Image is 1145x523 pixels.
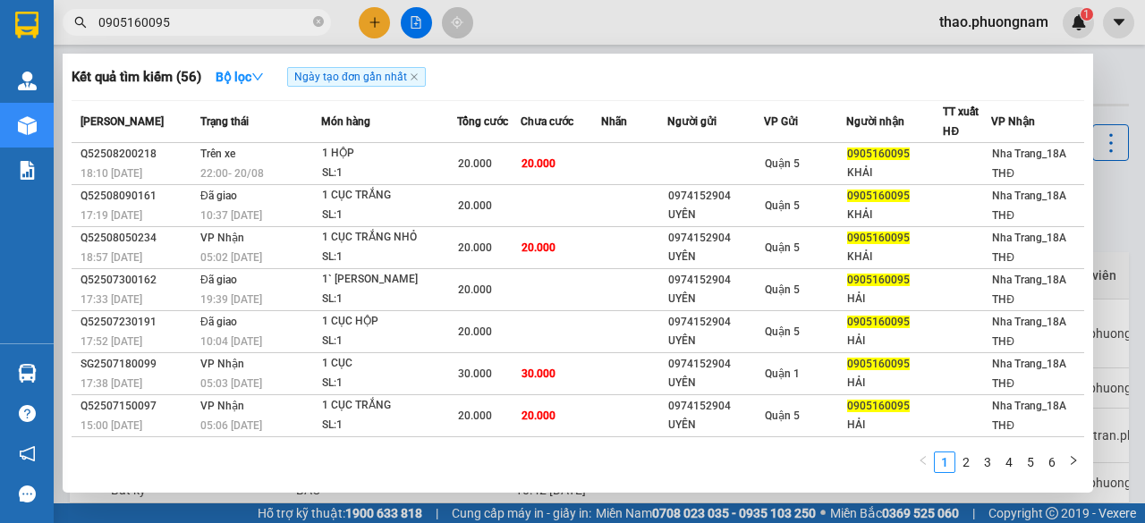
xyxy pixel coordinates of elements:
li: 1 [934,451,955,473]
span: 0905160095 [847,274,910,286]
a: 2 [956,452,976,472]
span: Tổng cước [457,115,508,128]
div: HẢI [847,374,942,392]
li: Next Page [1063,451,1084,473]
span: question-circle [19,405,36,422]
div: HẢI [847,416,942,434]
div: SL: 1 [322,206,456,225]
div: 1 CỤC [322,354,456,374]
div: 1` [PERSON_NAME] [322,270,456,290]
div: UYÊN [668,248,763,266]
img: warehouse-icon [18,364,37,383]
span: 10:04 [DATE] [200,335,262,348]
span: [PERSON_NAME] [81,115,164,128]
span: Trên xe [200,148,235,160]
span: Quận 5 [765,409,800,422]
span: 30.000 [522,367,556,380]
li: 3 [977,451,998,473]
span: Quận 5 [765,283,800,296]
span: 05:06 [DATE] [200,419,262,432]
span: Chưa cước [521,115,573,128]
span: 18:10 [DATE] [81,167,142,180]
span: down [251,71,264,83]
div: 0974152904 [668,187,763,206]
div: 0974152904 [668,271,763,290]
div: SL: 1 [322,374,456,393]
span: 17:19 [DATE] [81,209,142,222]
li: 5 [1020,451,1041,473]
li: 4 [998,451,1020,473]
span: 20.000 [458,409,492,422]
span: 0905160095 [847,190,910,202]
span: 19:39 [DATE] [200,293,262,306]
span: message [19,485,36,502]
div: Q52507300162 [81,271,195,290]
div: SL: 1 [322,332,456,351]
span: 0905160095 [847,400,910,412]
a: 3 [978,452,997,472]
span: VP Nhận [991,115,1035,128]
div: SL: 1 [322,248,456,267]
span: 0905160095 [847,316,910,328]
span: 20.000 [458,199,492,212]
div: Q52508090161 [81,187,195,206]
img: solution-icon [18,161,37,180]
span: 20.000 [522,157,556,170]
span: VP Nhận [200,358,244,370]
a: 6 [1042,452,1062,472]
li: 2 [955,451,977,473]
img: warehouse-icon [18,72,37,90]
span: Trạng thái [200,115,249,128]
span: 20.000 [458,325,492,338]
div: UYÊN [668,206,763,224]
a: 1 [935,452,954,472]
span: Quận 1 [765,367,800,380]
span: Món hàng [321,115,370,128]
span: 15:00 [DATE] [81,419,142,432]
span: 30.000 [458,367,492,380]
div: 1 CỤC [322,438,456,458]
li: Previous Page [912,451,934,473]
strong: Bộ lọc [216,70,264,84]
div: 0974152904 [668,397,763,416]
div: KHẢI [847,164,942,182]
span: close-circle [313,16,324,27]
div: SG2507180099 [81,355,195,374]
div: SL: 1 [322,290,456,309]
img: warehouse-icon [18,116,37,135]
span: Quận 5 [765,325,800,338]
span: VP Nhận [200,400,244,412]
span: Người gửi [667,115,717,128]
span: 0905160095 [847,358,910,370]
h3: Kết quả tìm kiếm ( 56 ) [72,68,201,87]
span: 0905160095 [847,148,910,160]
span: Quận 5 [765,199,800,212]
div: Q52508200218 [81,145,195,164]
div: SL: 1 [322,416,456,435]
span: 20.000 [522,241,556,254]
span: Nha Trang_18A THĐ [992,190,1066,222]
span: Đã giao [200,274,237,286]
div: 1 HỘP [322,144,456,164]
span: Nha Trang_18A THĐ [992,274,1066,306]
span: close [410,72,419,81]
div: 0974152904 [668,439,763,458]
span: Nhãn [601,115,627,128]
div: HẢI [847,332,942,350]
span: 17:33 [DATE] [81,293,142,306]
div: SG2506270043 [81,439,195,458]
span: 18:57 [DATE] [81,251,142,264]
span: 20.000 [458,157,492,170]
span: VP Nhận [200,232,244,244]
span: 20.000 [522,409,556,422]
img: logo-vxr [15,12,38,38]
span: notification [19,445,36,462]
div: UYÊN [668,290,763,308]
span: Đã giao [200,190,237,202]
span: 20.000 [458,283,492,296]
button: left [912,451,934,473]
div: KHẢI [847,248,942,266]
span: Đã giao [200,316,237,328]
div: Q52507230191 [81,313,195,332]
span: 17:38 [DATE] [81,377,142,390]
